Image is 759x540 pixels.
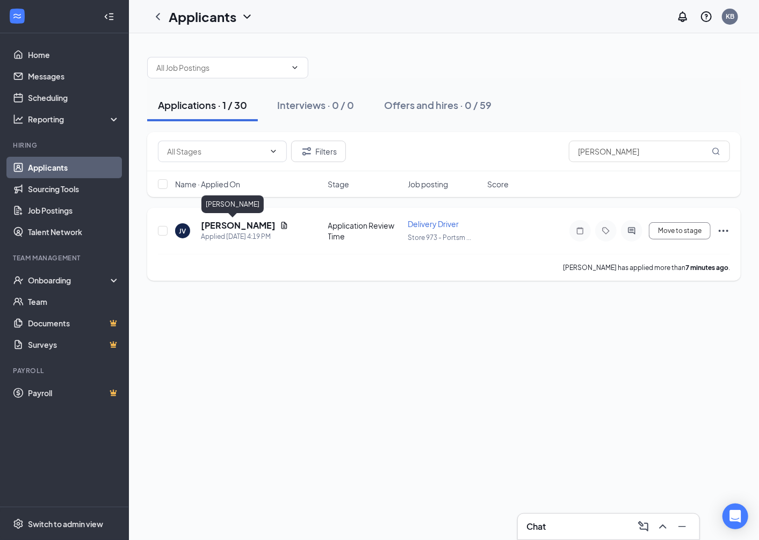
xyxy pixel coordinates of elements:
[12,11,23,21] svg: WorkstreamLogo
[722,503,748,529] div: Open Intercom Messenger
[28,44,120,65] a: Home
[28,178,120,200] a: Sourcing Tools
[28,87,120,108] a: Scheduling
[179,227,186,236] div: JV
[712,147,720,156] svg: MagnifyingGlass
[175,179,240,189] span: Name · Applied On
[28,312,120,334] a: DocumentsCrown
[291,63,299,72] svg: ChevronDown
[599,227,612,235] svg: Tag
[487,179,509,189] span: Score
[574,227,587,235] svg: Note
[676,10,689,23] svg: Notifications
[269,147,278,156] svg: ChevronDown
[201,195,264,213] div: [PERSON_NAME]
[384,98,491,112] div: Offers and hires · 0 / 59
[280,221,288,230] svg: Document
[654,518,671,535] button: ChevronUp
[291,141,346,162] button: Filter Filters
[104,11,114,22] svg: Collapse
[28,157,120,178] a: Applicants
[726,12,734,21] div: KB
[685,264,728,272] b: 7 minutes ago
[156,62,286,74] input: All Job Postings
[13,141,118,150] div: Hiring
[13,519,24,529] svg: Settings
[408,179,448,189] span: Job posting
[569,141,730,162] input: Search in applications
[300,145,313,158] svg: Filter
[13,275,24,286] svg: UserCheck
[158,98,247,112] div: Applications · 1 / 30
[13,366,118,375] div: Payroll
[674,518,691,535] button: Minimize
[28,200,120,221] a: Job Postings
[656,520,669,533] svg: ChevronUp
[28,275,111,286] div: Onboarding
[328,220,401,242] div: Application Review Time
[28,519,103,529] div: Switch to admin view
[635,518,652,535] button: ComposeMessage
[28,334,120,355] a: SurveysCrown
[526,521,546,532] h3: Chat
[28,291,120,312] a: Team
[408,219,459,229] span: Delivery Driver
[169,8,236,26] h1: Applicants
[13,253,118,262] div: Team Management
[676,520,689,533] svg: Minimize
[700,10,713,23] svg: QuestionInfo
[277,98,354,112] div: Interviews · 0 / 0
[649,222,711,239] button: Move to stage
[637,520,650,533] svg: ComposeMessage
[28,114,120,125] div: Reporting
[28,221,120,243] a: Talent Network
[201,220,276,231] h5: [PERSON_NAME]
[151,10,164,23] svg: ChevronLeft
[717,224,730,237] svg: Ellipses
[328,179,350,189] span: Stage
[13,114,24,125] svg: Analysis
[28,382,120,404] a: PayrollCrown
[408,233,471,242] span: Store 973 - Portsm ...
[167,145,265,157] input: All Stages
[625,227,638,235] svg: ActiveChat
[563,263,730,272] p: [PERSON_NAME] has applied more than .
[201,231,288,242] div: Applied [DATE] 4:19 PM
[28,65,120,87] a: Messages
[241,10,254,23] svg: ChevronDown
